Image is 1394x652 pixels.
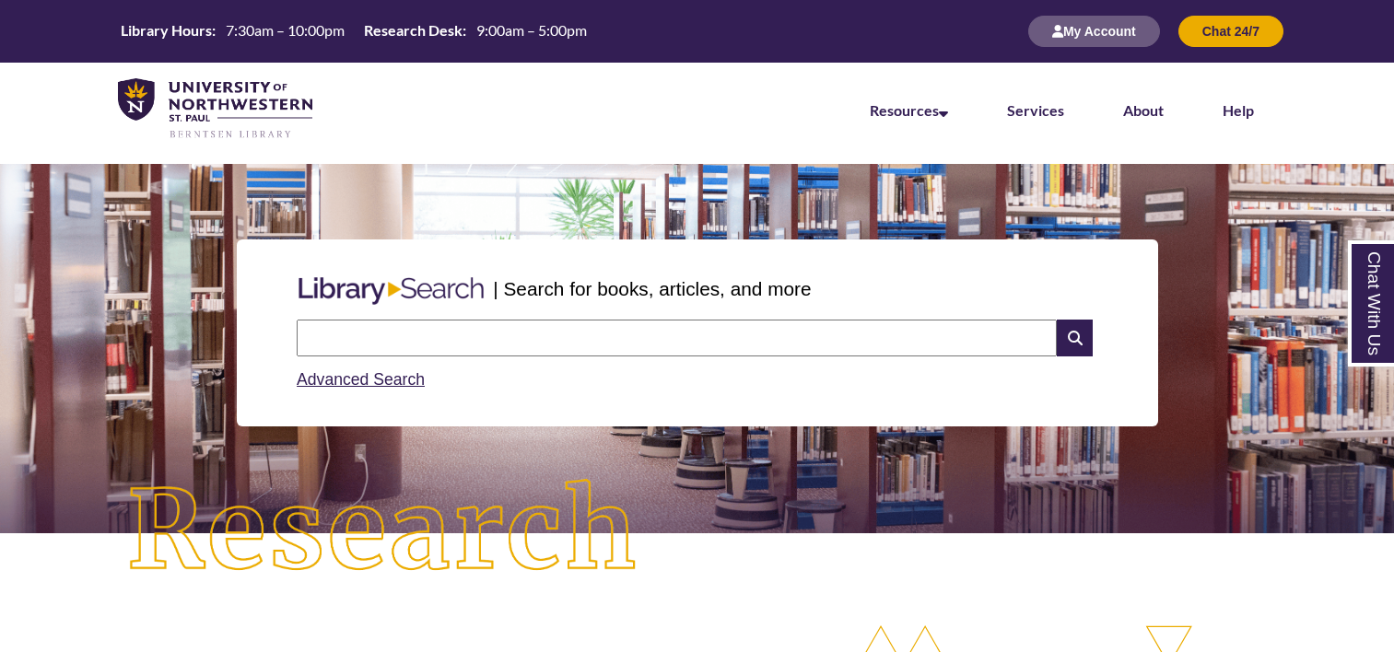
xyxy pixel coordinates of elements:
[1123,101,1164,119] a: About
[1028,16,1160,47] button: My Account
[870,101,948,119] a: Resources
[1178,23,1283,39] a: Chat 24/7
[476,21,587,39] span: 9:00am – 5:00pm
[226,21,345,39] span: 7:30am – 10:00pm
[289,270,493,312] img: Libary Search
[1007,101,1064,119] a: Services
[1057,320,1092,356] i: Search
[357,20,469,41] th: Research Desk:
[113,20,594,42] a: Hours Today
[70,423,697,641] img: Research
[1028,23,1160,39] a: My Account
[118,78,312,140] img: UNWSP Library Logo
[493,274,811,303] p: | Search for books, articles, and more
[113,20,218,41] th: Library Hours:
[297,370,425,389] a: Advanced Search
[113,20,594,41] table: Hours Today
[1178,16,1283,47] button: Chat 24/7
[1223,101,1254,119] a: Help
